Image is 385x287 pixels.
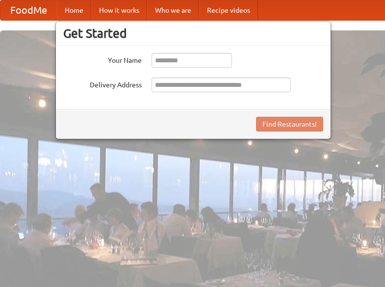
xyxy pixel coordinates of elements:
[63,53,142,65] label: Your Name
[256,117,323,131] button: Find Restaurants!
[63,78,142,90] label: Delivery Address
[57,0,91,20] a: Home
[199,0,258,20] a: Recipe videos
[0,0,57,20] a: FoodMe
[91,0,147,20] a: How it works
[63,26,323,41] h3: Get Started
[147,0,199,20] a: Who we are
